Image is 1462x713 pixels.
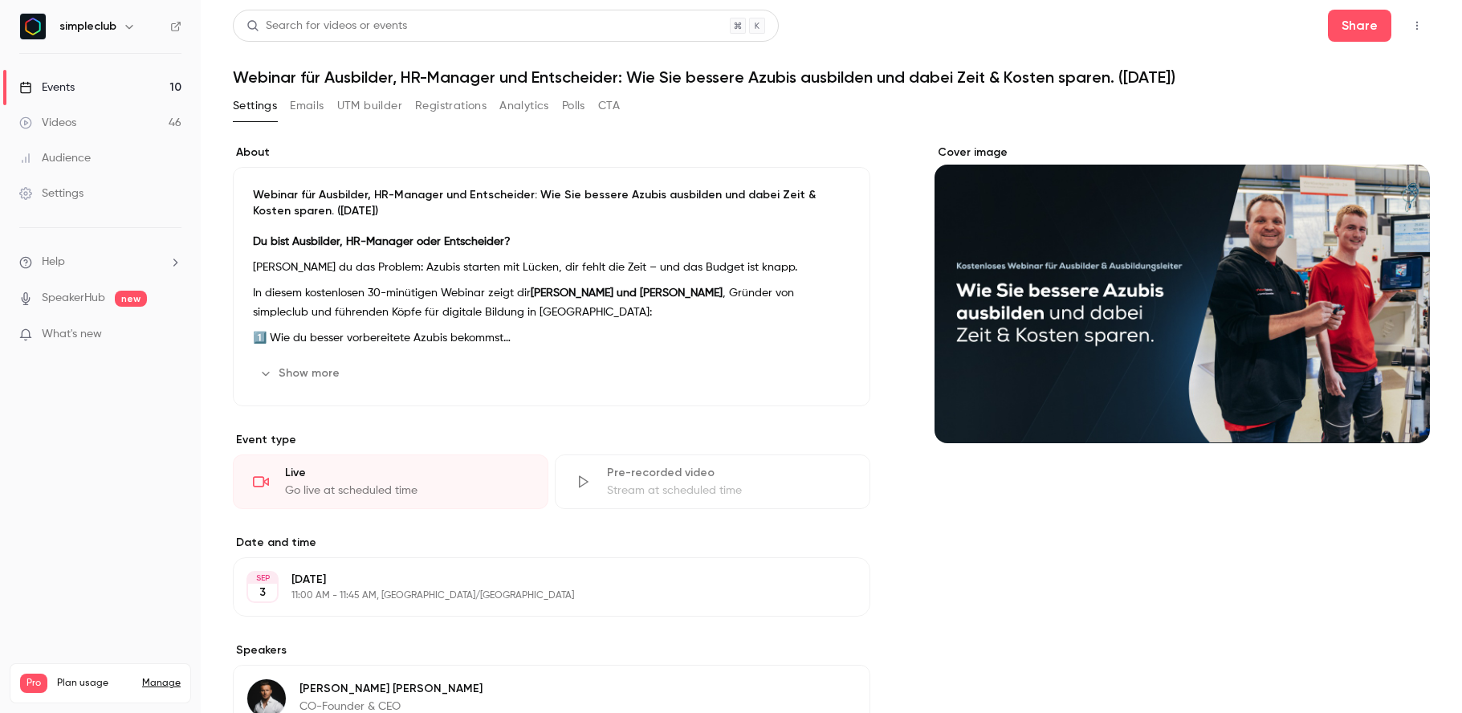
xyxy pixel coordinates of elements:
[935,145,1430,161] label: Cover image
[233,145,870,161] label: About
[19,185,83,202] div: Settings
[253,283,850,322] p: In diesem kostenlosen 30-minütigen Webinar zeigt dir , Gründer von simpleclub und führenden Köpfe...
[233,432,870,448] p: Event type
[337,93,402,119] button: UTM builder
[607,483,850,499] div: Stream at scheduled time
[259,585,266,601] p: 3
[248,572,277,584] div: SEP
[253,361,349,386] button: Show more
[19,150,91,166] div: Audience
[285,465,528,481] div: Live
[42,326,102,343] span: What's new
[233,67,1430,87] h1: Webinar für Ausbilder, HR-Manager und Entscheider: Wie Sie bessere Azubis ausbilden und dabei Zei...
[19,115,76,131] div: Videos
[935,145,1430,443] section: Cover image
[246,18,407,35] div: Search for videos or events
[253,236,511,247] strong: Du bist Ausbilder, HR-Manager oder Entscheider?
[291,572,785,588] p: [DATE]
[162,328,181,342] iframe: Noticeable Trigger
[59,18,116,35] h6: simpleclub
[20,674,47,693] span: Pro
[233,535,870,551] label: Date and time
[1328,10,1391,42] button: Share
[290,93,324,119] button: Emails
[555,454,870,509] div: Pre-recorded videoStream at scheduled time
[415,93,487,119] button: Registrations
[291,589,785,602] p: 11:00 AM - 11:45 AM, [GEOGRAPHIC_DATA]/[GEOGRAPHIC_DATA]
[142,677,181,690] a: Manage
[19,254,181,271] li: help-dropdown-opener
[42,254,65,271] span: Help
[499,93,549,119] button: Analytics
[19,79,75,96] div: Events
[598,93,620,119] button: CTA
[299,681,483,697] p: [PERSON_NAME] [PERSON_NAME]
[57,677,132,690] span: Plan usage
[233,93,277,119] button: Settings
[253,328,850,348] p: 1️⃣ Wie du besser vorbereitete Azubis bekommst
[42,290,105,307] a: SpeakerHub
[253,258,850,277] p: [PERSON_NAME] du das Problem: Azubis starten mit Lücken, dir fehlt die Zeit – und das Budget ist ...
[115,291,147,307] span: new
[285,483,528,499] div: Go live at scheduled time
[20,14,46,39] img: simpleclub
[253,187,850,219] p: Webinar für Ausbilder, HR-Manager und Entscheider: Wie Sie bessere Azubis ausbilden und dabei Zei...
[233,454,548,509] div: LiveGo live at scheduled time
[562,93,585,119] button: Polls
[233,642,870,658] label: Speakers
[607,465,850,481] div: Pre-recorded video
[531,287,723,299] strong: [PERSON_NAME] und [PERSON_NAME]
